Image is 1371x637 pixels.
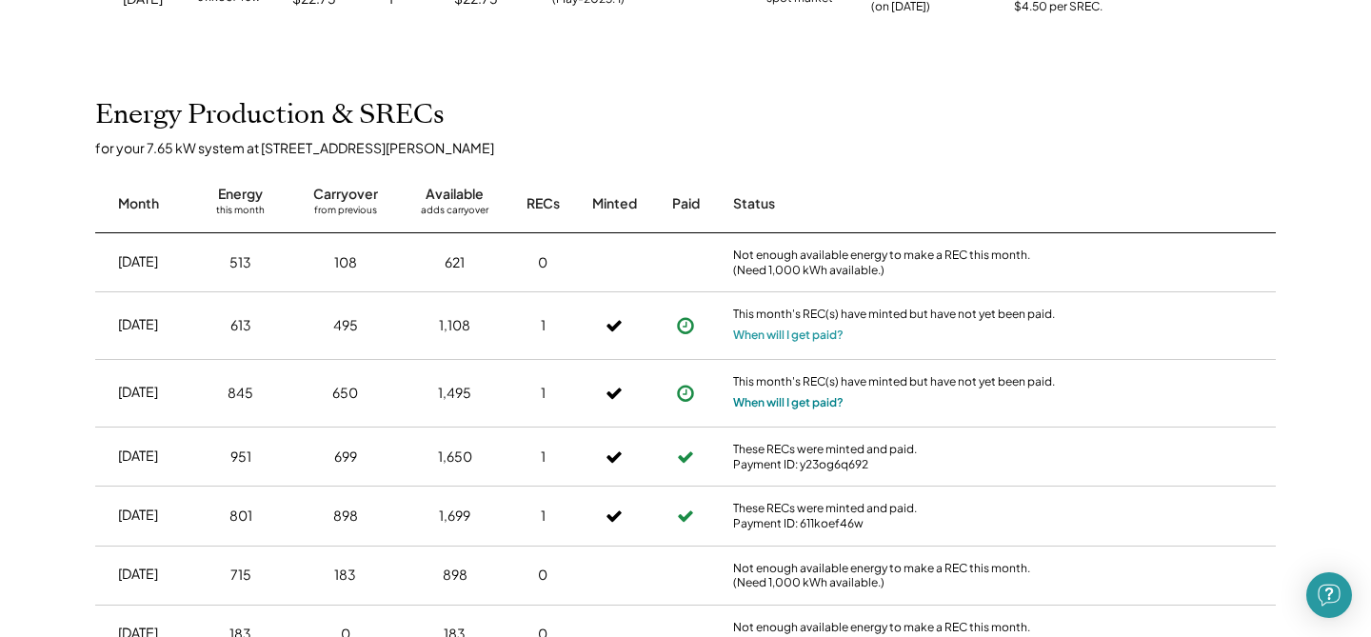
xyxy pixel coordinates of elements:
[334,253,357,272] div: 108
[733,194,1057,213] div: Status
[733,248,1057,277] div: Not enough available energy to make a REC this month. (Need 1,000 kWh available.)
[733,393,844,412] button: When will I get paid?
[443,566,467,585] div: 898
[733,561,1057,590] div: Not enough available energy to make a REC this month. (Need 1,000 kWh available.)
[230,566,251,585] div: 715
[118,565,158,584] div: [DATE]
[438,384,471,403] div: 1,495
[592,194,637,213] div: Minted
[314,204,377,223] div: from previous
[230,316,251,335] div: 613
[332,384,358,403] div: 650
[527,194,560,213] div: RECs
[733,374,1057,393] div: This month's REC(s) have minted but have not yet been paid.
[541,384,546,403] div: 1
[118,447,158,466] div: [DATE]
[118,194,159,213] div: Month
[216,204,265,223] div: this month
[538,253,547,272] div: 0
[671,311,700,340] button: Payment approved, but not yet initiated.
[733,326,844,345] button: When will I get paid?
[333,507,358,526] div: 898
[333,316,358,335] div: 495
[733,501,1057,530] div: These RECs were minted and paid. Payment ID: 611koef46w
[95,139,1295,156] div: for your 7.65 kW system at [STREET_ADDRESS][PERSON_NAME]
[438,448,472,467] div: 1,650
[541,316,546,335] div: 1
[541,507,546,526] div: 1
[421,204,488,223] div: adds carryover
[439,507,470,526] div: 1,699
[228,384,253,403] div: 845
[439,316,470,335] div: 1,108
[118,383,158,402] div: [DATE]
[1306,572,1352,618] div: Open Intercom Messenger
[733,307,1057,326] div: This month's REC(s) have minted but have not yet been paid.
[118,252,158,271] div: [DATE]
[229,253,251,272] div: 513
[230,448,251,467] div: 951
[538,566,547,585] div: 0
[118,506,158,525] div: [DATE]
[541,448,546,467] div: 1
[733,442,1057,471] div: These RECs were minted and paid. Payment ID: y23og6q692
[334,566,356,585] div: 183
[672,194,700,213] div: Paid
[334,448,357,467] div: 699
[118,315,158,334] div: [DATE]
[95,99,445,131] h2: Energy Production & SRECs
[445,253,465,272] div: 621
[229,507,252,526] div: 801
[313,185,378,204] div: Carryover
[218,185,263,204] div: Energy
[671,379,700,408] button: Payment approved, but not yet initiated.
[426,185,484,204] div: Available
